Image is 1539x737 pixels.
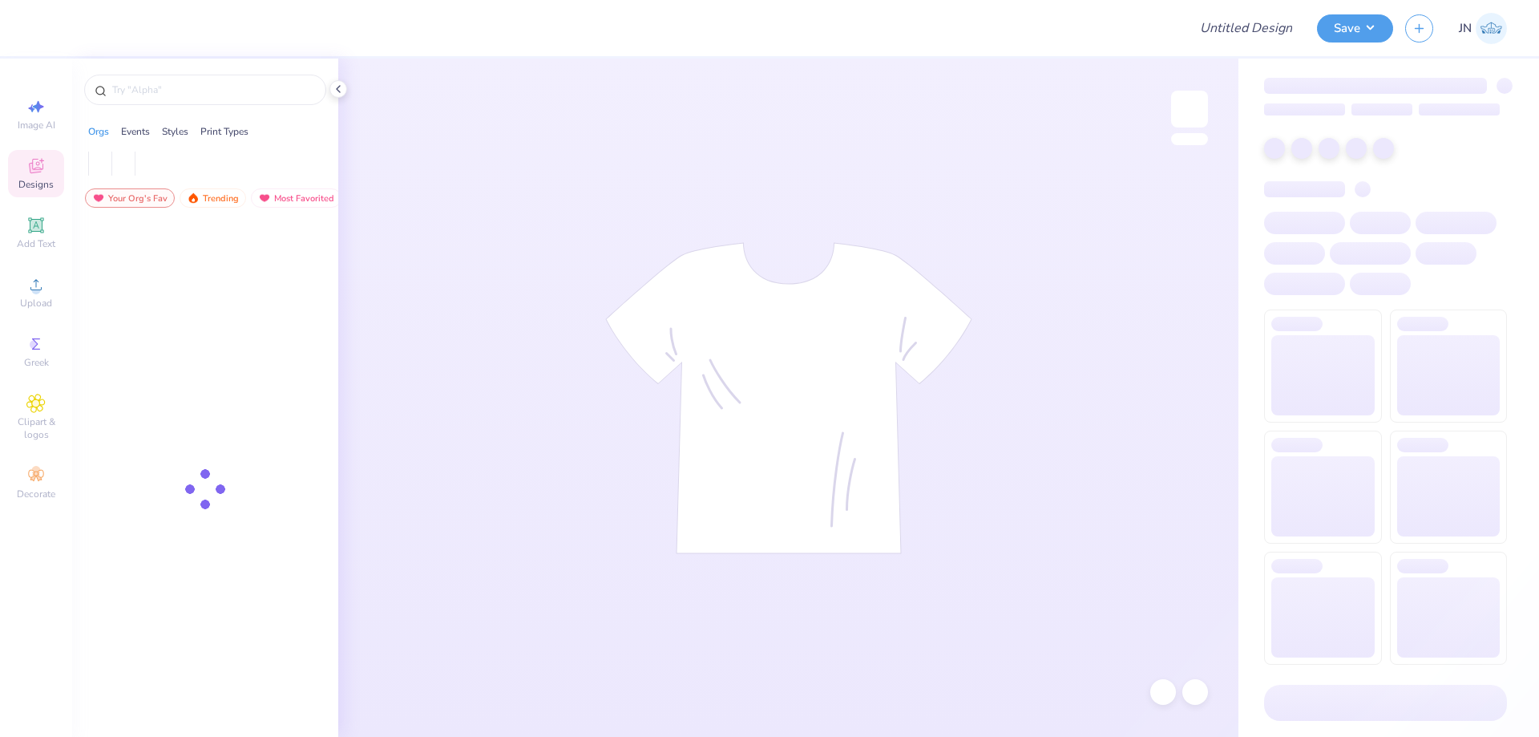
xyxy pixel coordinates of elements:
[18,178,54,191] span: Designs
[605,242,972,554] img: tee-skeleton.svg
[17,488,55,500] span: Decorate
[24,356,49,369] span: Greek
[85,188,175,208] div: Your Org's Fav
[1459,13,1507,44] a: JN
[18,119,55,132] span: Image AI
[111,82,316,98] input: Try "Alpha"
[187,192,200,204] img: trending.gif
[200,124,248,139] div: Print Types
[258,192,271,204] img: most_fav.gif
[251,188,341,208] div: Most Favorited
[121,124,150,139] div: Events
[1459,19,1472,38] span: JN
[162,124,188,139] div: Styles
[1317,14,1393,43] button: Save
[92,192,105,204] img: most_fav.gif
[88,124,109,139] div: Orgs
[1187,12,1305,44] input: Untitled Design
[8,415,64,441] span: Clipart & logos
[1476,13,1507,44] img: Jacky Noya
[17,237,55,250] span: Add Text
[20,297,52,310] span: Upload
[180,188,246,208] div: Trending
